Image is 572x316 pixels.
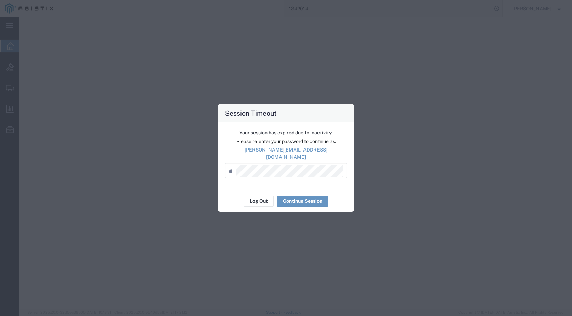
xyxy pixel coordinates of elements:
[244,196,274,207] button: Log Out
[225,108,277,118] h4: Session Timeout
[277,196,328,207] button: Continue Session
[225,138,347,145] p: Please re-enter your password to continue as:
[225,129,347,136] p: Your session has expired due to inactivity.
[225,146,347,161] p: [PERSON_NAME][EMAIL_ADDRESS][DOMAIN_NAME]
